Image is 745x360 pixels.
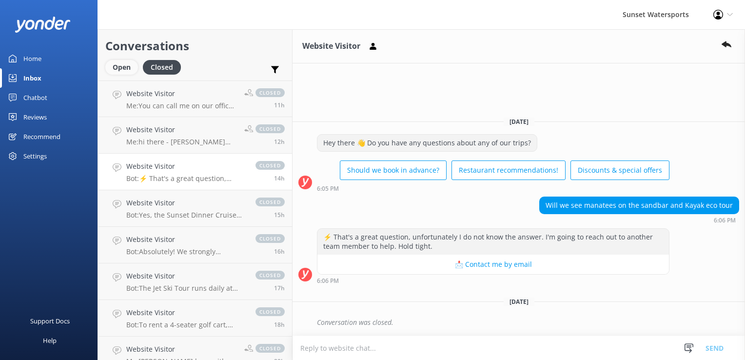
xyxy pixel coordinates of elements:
[340,160,447,180] button: Should we book in advance?
[539,217,739,223] div: Oct 06 2025 05:06pm (UTC -05:00) America/Cancun
[255,344,285,353] span: closed
[105,61,143,72] a: Open
[317,135,537,151] div: Hey there 👋 Do you have any questions about any of our trips?
[255,234,285,243] span: closed
[317,255,669,274] button: 📩 Contact me by email
[126,284,246,293] p: Bot: The Jet Ski Tour runs daily at 9:30 AM, 11:30 AM, 1:30 PM, 4:00 PM, and 6:00 PM. Each tour l...
[23,88,47,107] div: Chatbot
[23,127,60,146] div: Recommend
[451,160,566,180] button: Restaurant recommendations!
[126,198,246,208] h4: Website Visitor
[105,60,138,75] div: Open
[317,278,339,284] strong: 6:06 PM
[126,161,246,172] h4: Website Visitor
[126,344,237,355] h4: Website Visitor
[23,68,41,88] div: Inbox
[126,101,237,110] p: Me: You can call me on our office number - [PHONE_NUMBER]
[317,185,669,192] div: Oct 06 2025 05:05pm (UTC -05:00) America/Cancun
[98,80,292,117] a: Website VisitorMe:You can call me on our office number - [PHONE_NUMBER]closed11h
[298,314,739,331] div: 2025-10-07T12:13:59.254
[317,314,739,331] div: Conversation was closed.
[126,320,246,329] p: Bot: To rent a 4-seater golf cart, please call our office at [PHONE_NUMBER]. Reservations are rec...
[317,186,339,192] strong: 6:05 PM
[274,211,285,219] span: Oct 06 2025 04:54pm (UTC -05:00) America/Cancun
[126,124,237,135] h4: Website Visitor
[255,271,285,280] span: closed
[126,307,246,318] h4: Website Visitor
[98,117,292,154] a: Website VisitorMe:hi there - [PERSON_NAME] here, live agent, currently in our office - give me a ...
[15,17,71,33] img: yonder-white-logo.png
[143,60,181,75] div: Closed
[714,218,736,223] strong: 6:06 PM
[98,227,292,263] a: Website VisitorBot:Absolutely! We strongly recommend booking in advance since our tours tend to s...
[504,118,534,126] span: [DATE]
[43,331,57,350] div: Help
[98,154,292,190] a: Website VisitorBot:⚡ That's a great question, unfortunately I do not know the answer. I'm going t...
[126,211,246,220] p: Bot: Yes, the Sunset Dinner Cruise features live music, creating a fun and lively atmosphere as y...
[570,160,669,180] button: Discounts & special offers
[105,37,285,55] h2: Conversations
[255,198,285,206] span: closed
[23,107,47,127] div: Reviews
[126,247,246,256] p: Bot: Absolutely! We strongly recommend booking in advance since our tours tend to sell out, espec...
[274,284,285,292] span: Oct 06 2025 02:20pm (UTC -05:00) America/Cancun
[23,49,41,68] div: Home
[302,40,360,53] h3: Website Visitor
[126,88,237,99] h4: Website Visitor
[317,229,669,255] div: ⚡ That's a great question, unfortunately I do not know the answer. I'm going to reach out to anot...
[98,300,292,337] a: Website VisitorBot:To rent a 4-seater golf cart, please call our office at [PHONE_NUMBER]. Reserv...
[126,138,237,146] p: Me: hi there - [PERSON_NAME] here, live agent, currently in our office - give me a call on [PHONE...
[274,101,285,109] span: Oct 06 2025 08:43pm (UTC -05:00) America/Cancun
[126,234,246,245] h4: Website Visitor
[126,174,246,183] p: Bot: ⚡ That's a great question, unfortunately I do not know the answer. I'm going to reach out to...
[98,263,292,300] a: Website VisitorBot:The Jet Ski Tour runs daily at 9:30 AM, 11:30 AM, 1:30 PM, 4:00 PM, and 6:00 P...
[317,277,669,284] div: Oct 06 2025 05:06pm (UTC -05:00) America/Cancun
[540,197,739,214] div: Will we see manatees on the sandbar and Kayak eco tour
[23,146,47,166] div: Settings
[143,61,186,72] a: Closed
[274,247,285,256] span: Oct 06 2025 03:14pm (UTC -05:00) America/Cancun
[274,174,285,182] span: Oct 06 2025 05:06pm (UTC -05:00) America/Cancun
[255,307,285,316] span: closed
[504,298,534,306] span: [DATE]
[255,88,285,97] span: closed
[274,320,285,329] span: Oct 06 2025 01:50pm (UTC -05:00) America/Cancun
[255,124,285,133] span: closed
[30,311,70,331] div: Support Docs
[274,138,285,146] span: Oct 06 2025 07:10pm (UTC -05:00) America/Cancun
[126,271,246,281] h4: Website Visitor
[98,190,292,227] a: Website VisitorBot:Yes, the Sunset Dinner Cruise features live music, creating a fun and lively a...
[255,161,285,170] span: closed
